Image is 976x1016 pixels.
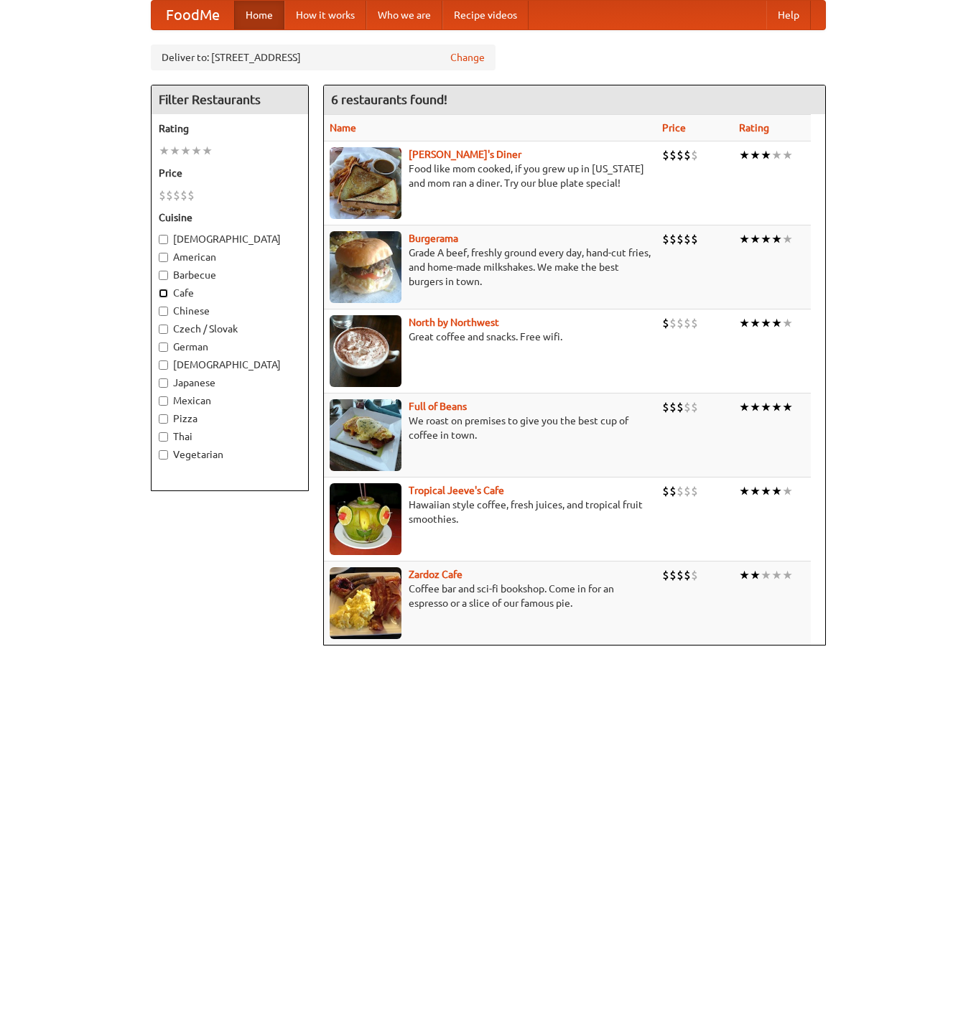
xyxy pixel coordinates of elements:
[159,396,168,406] input: Mexican
[159,250,301,264] label: American
[739,315,750,331] li: ★
[330,414,651,442] p: We roast on premises to give you the best cup of coffee in town.
[771,399,782,415] li: ★
[691,147,698,163] li: $
[684,315,691,331] li: $
[677,231,684,247] li: $
[159,166,301,180] h5: Price
[159,411,301,426] label: Pizza
[159,253,168,262] input: American
[771,147,782,163] li: ★
[180,187,187,203] li: $
[761,399,771,415] li: ★
[409,401,467,412] a: Full of Beans
[330,246,651,289] p: Grade A beef, freshly ground every day, hand-cut fries, and home-made milkshakes. We make the bes...
[739,399,750,415] li: ★
[159,210,301,225] h5: Cuisine
[409,485,504,496] a: Tropical Jeeve's Cafe
[159,342,168,352] input: German
[330,567,401,639] img: zardoz.jpg
[761,315,771,331] li: ★
[771,315,782,331] li: ★
[771,567,782,583] li: ★
[159,143,169,159] li: ★
[159,376,301,390] label: Japanese
[159,286,301,300] label: Cafe
[173,187,180,203] li: $
[782,483,793,499] li: ★
[739,122,769,134] a: Rating
[409,233,458,244] a: Burgerama
[669,483,677,499] li: $
[677,567,684,583] li: $
[750,483,761,499] li: ★
[771,231,782,247] li: ★
[159,358,301,372] label: [DEMOGRAPHIC_DATA]
[330,147,401,219] img: sallys.jpg
[684,147,691,163] li: $
[662,399,669,415] li: $
[409,569,463,580] a: Zardoz Cafe
[662,315,669,331] li: $
[159,322,301,336] label: Czech / Slovak
[691,399,698,415] li: $
[691,567,698,583] li: $
[159,271,168,280] input: Barbecue
[330,231,401,303] img: burgerama.jpg
[159,187,166,203] li: $
[669,147,677,163] li: $
[684,231,691,247] li: $
[331,93,447,106] ng-pluralize: 6 restaurants found!
[442,1,529,29] a: Recipe videos
[782,567,793,583] li: ★
[761,147,771,163] li: ★
[159,429,301,444] label: Thai
[684,567,691,583] li: $
[669,231,677,247] li: $
[159,304,301,318] label: Chinese
[159,268,301,282] label: Barbecue
[677,315,684,331] li: $
[152,1,234,29] a: FoodMe
[750,315,761,331] li: ★
[771,483,782,499] li: ★
[409,317,499,328] a: North by Northwest
[677,483,684,499] li: $
[761,567,771,583] li: ★
[330,162,651,190] p: Food like mom cooked, if you grew up in [US_STATE] and mom ran a diner. Try our blue plate special!
[450,50,485,65] a: Change
[750,567,761,583] li: ★
[669,315,677,331] li: $
[180,143,191,159] li: ★
[166,187,173,203] li: $
[766,1,811,29] a: Help
[782,315,793,331] li: ★
[739,483,750,499] li: ★
[782,399,793,415] li: ★
[739,231,750,247] li: ★
[159,232,301,246] label: [DEMOGRAPHIC_DATA]
[330,483,401,555] img: jeeves.jpg
[330,582,651,610] p: Coffee bar and sci-fi bookshop. Come in for an espresso or a slice of our famous pie.
[662,483,669,499] li: $
[662,122,686,134] a: Price
[159,289,168,298] input: Cafe
[159,360,168,370] input: [DEMOGRAPHIC_DATA]
[739,147,750,163] li: ★
[284,1,366,29] a: How it works
[330,330,651,344] p: Great coffee and snacks. Free wifi.
[782,231,793,247] li: ★
[662,231,669,247] li: $
[782,147,793,163] li: ★
[684,399,691,415] li: $
[159,393,301,408] label: Mexican
[677,399,684,415] li: $
[691,231,698,247] li: $
[159,450,168,460] input: Vegetarian
[691,315,698,331] li: $
[330,122,356,134] a: Name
